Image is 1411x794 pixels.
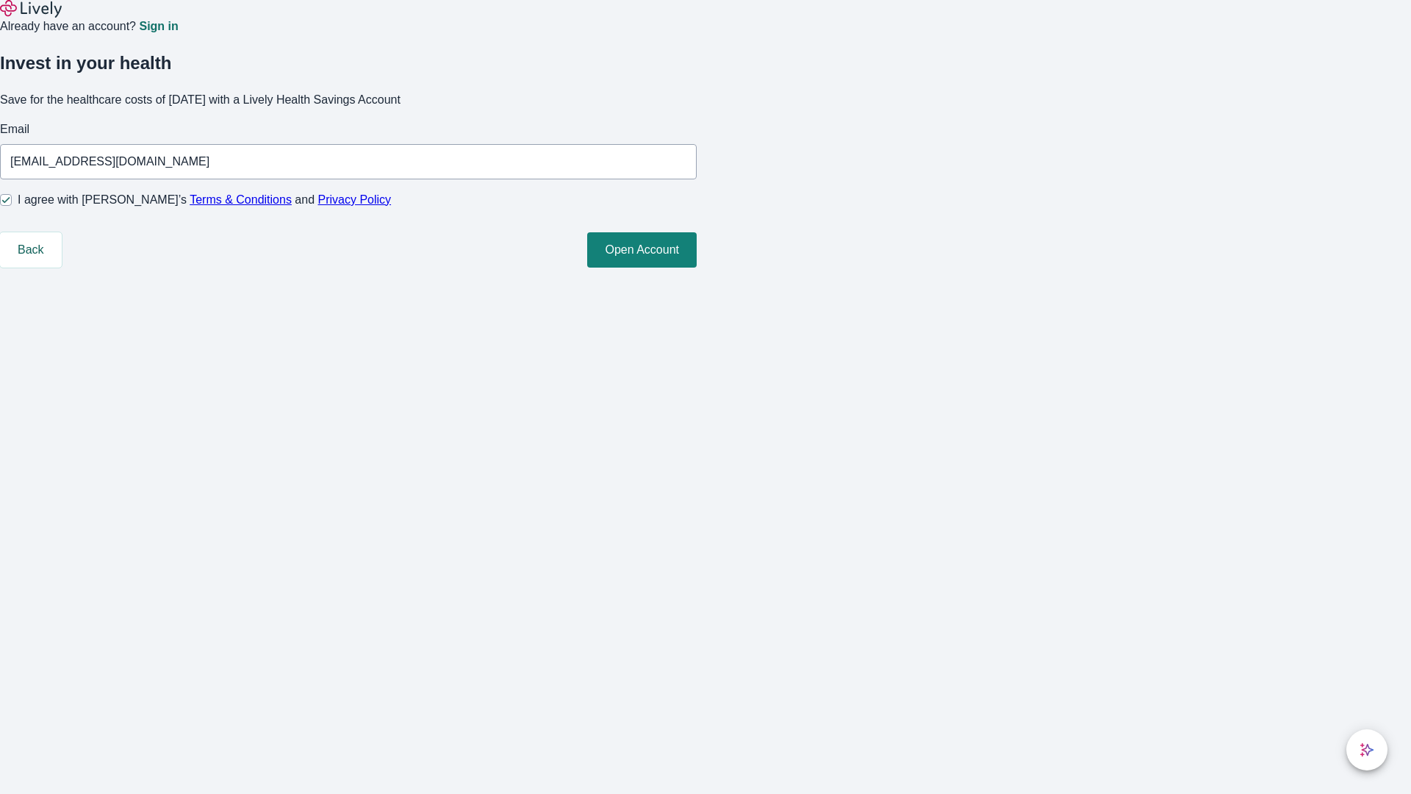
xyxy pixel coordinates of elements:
svg: Lively AI Assistant [1360,743,1374,757]
button: Open Account [587,232,697,268]
a: Sign in [139,21,178,32]
a: Terms & Conditions [190,193,292,206]
span: I agree with [PERSON_NAME]’s and [18,191,391,209]
button: chat [1346,729,1387,770]
a: Privacy Policy [318,193,392,206]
